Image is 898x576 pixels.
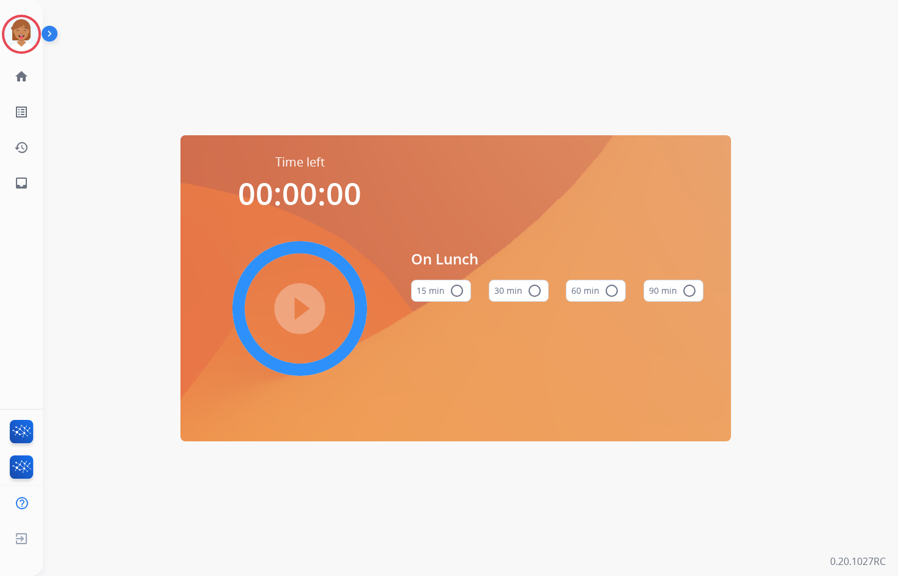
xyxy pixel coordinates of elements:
mat-icon: history [14,140,29,155]
p: 0.20.1027RC [830,554,886,569]
mat-icon: list_alt [14,105,29,119]
mat-icon: radio_button_unchecked [527,283,542,298]
mat-icon: home [14,69,29,84]
mat-icon: radio_button_unchecked [604,283,619,298]
button: 15 min [411,280,471,302]
span: Time left [275,154,325,171]
span: 00:00:00 [238,173,362,214]
button: 60 min [566,280,626,302]
button: 90 min [644,280,703,302]
button: 30 min [489,280,549,302]
img: avatar [4,17,39,51]
mat-icon: inbox [14,176,29,190]
mat-icon: radio_button_unchecked [450,283,464,298]
span: On Lunch [411,248,703,270]
mat-icon: radio_button_unchecked [682,283,697,298]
